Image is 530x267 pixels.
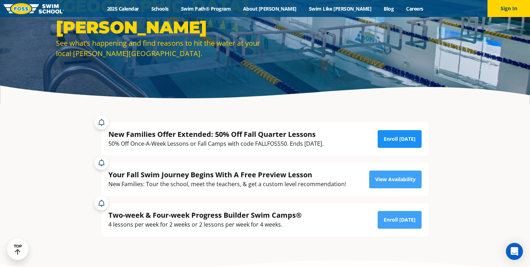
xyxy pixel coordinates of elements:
[108,210,302,220] div: Two-week & Four-week Progress Builder Swim Camps®
[303,5,378,12] a: Swim Like [PERSON_NAME]
[14,244,22,255] div: TOP
[108,139,323,149] div: 50% Off Once-A-Week Lessons or Fall Camps with code FALLFOSS50. Ends [DATE].
[101,5,145,12] a: 2025 Calendar
[108,129,323,139] div: New Families Offer Extended: 50% Off Fall Quarter Lessons
[237,5,303,12] a: About [PERSON_NAME]
[506,243,523,260] div: Open Intercom Messenger
[175,5,237,12] a: Swim Path® Program
[4,3,64,14] img: FOSS Swim School Logo
[378,5,400,12] a: Blog
[108,179,346,189] div: New Families: Tour the school, meet the teachers, & get a custom level recommendation!
[400,5,429,12] a: Careers
[378,130,422,148] a: Enroll [DATE]
[108,220,302,229] div: 4 lessons per week for 2 weeks or 2 lessons per week for 4 weeks.
[369,171,422,188] a: View Availability
[56,38,261,59] div: See what’s happening and find reasons to hit the water at your local [PERSON_NAME][GEOGRAPHIC_DATA].
[145,5,175,12] a: Schools
[378,211,422,229] a: Enroll [DATE]
[108,170,346,179] div: Your Fall Swim Journey Begins With A Free Preview Lesson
